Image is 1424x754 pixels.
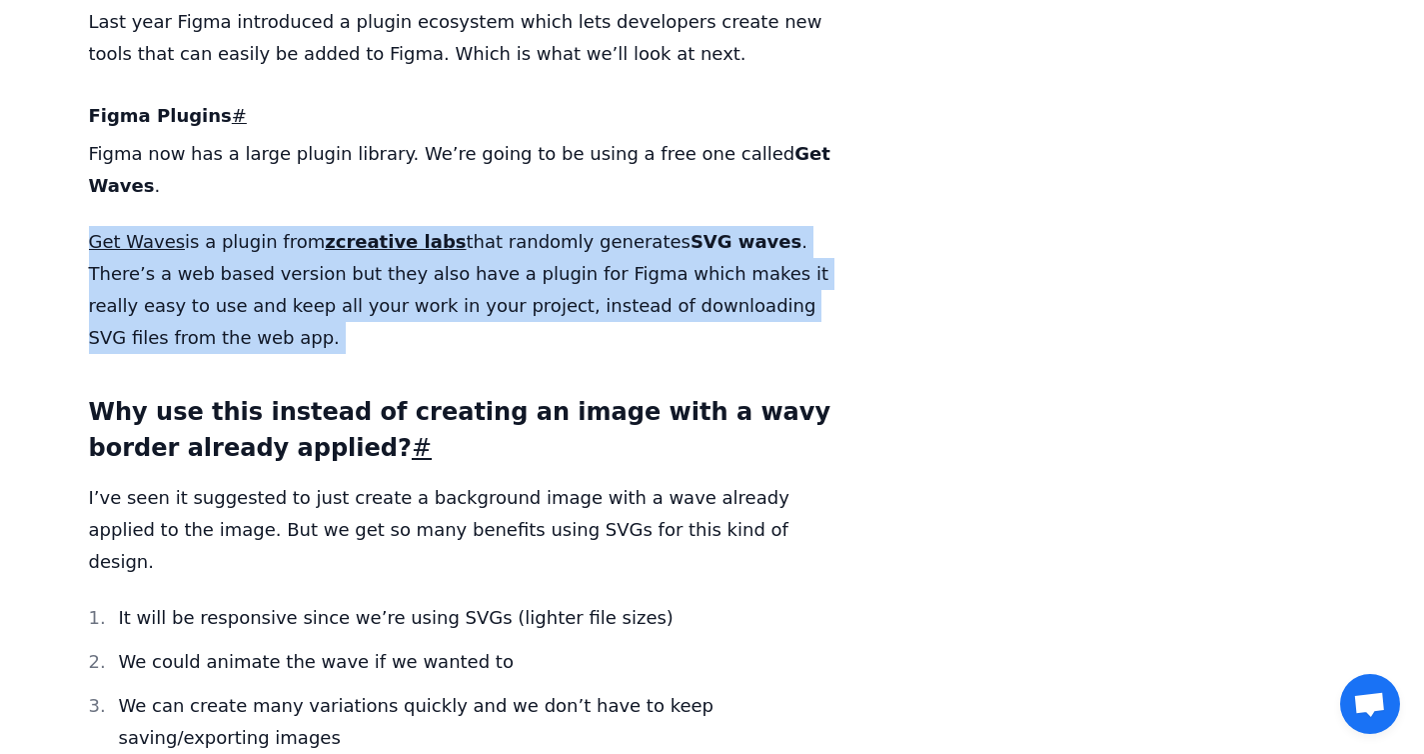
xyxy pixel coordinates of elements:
a: zcreative labs [325,231,466,252]
li: We could animate the wave if we wanted to [89,646,832,678]
li: It will be responsive since we’re using SVGs (lighter file sizes) [89,602,832,634]
a: Get Waves [89,231,186,252]
p: Figma now has a large plugin library. We’re going to be using a free one called . [89,138,832,202]
li: We can create many variations quickly and we don’t have to keep saving/exporting images [89,690,832,754]
p: Last year Figma introduced a plugin ecosystem which lets developers create new tools that can eas... [89,6,832,70]
a: # [232,105,247,126]
p: is a plugin from that randomly generates . There’s a web based version but they also have a plugi... [89,226,832,354]
p: I’ve seen it suggested to just create a background image with a wave already applied to the image... [89,482,832,578]
h3: Why use this instead of creating an image with a wavy border already applied? [89,394,832,466]
strong: Get Waves [89,143,830,196]
h4: Figma Plugins [89,102,832,130]
div: Open chat [1340,674,1400,734]
a: # [412,434,432,462]
strong: SVG waves [691,231,801,252]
